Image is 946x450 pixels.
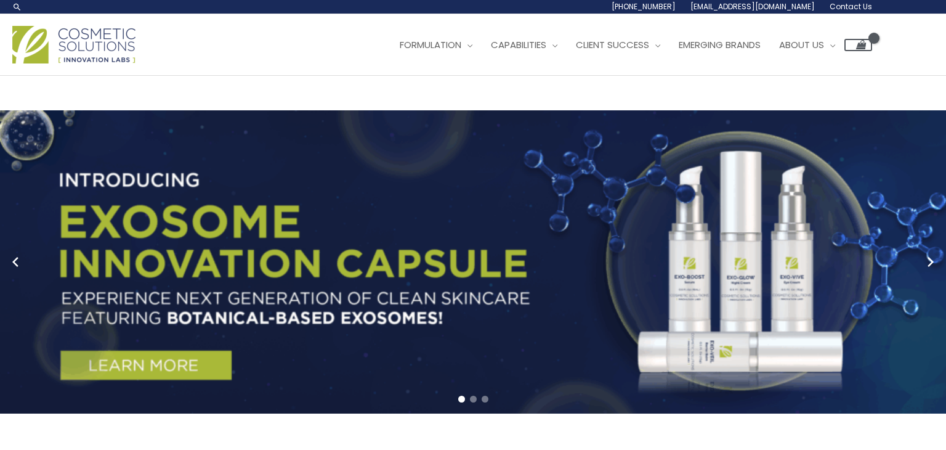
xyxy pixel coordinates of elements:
[576,38,649,51] span: Client Success
[482,27,567,63] a: Capabilities
[470,396,477,403] span: Go to slide 2
[567,27,669,63] a: Client Success
[491,38,546,51] span: Capabilities
[690,1,815,12] span: [EMAIL_ADDRESS][DOMAIN_NAME]
[830,1,872,12] span: Contact Us
[679,38,761,51] span: Emerging Brands
[381,27,872,63] nav: Site Navigation
[6,253,25,271] button: Previous slide
[458,396,465,403] span: Go to slide 1
[390,27,482,63] a: Formulation
[12,2,22,12] a: Search icon link
[400,38,461,51] span: Formulation
[482,396,488,403] span: Go to slide 3
[779,38,824,51] span: About Us
[12,26,135,63] img: Cosmetic Solutions Logo
[770,27,844,63] a: About Us
[669,27,770,63] a: Emerging Brands
[844,39,872,51] a: View Shopping Cart, empty
[921,253,940,271] button: Next slide
[612,1,676,12] span: [PHONE_NUMBER]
